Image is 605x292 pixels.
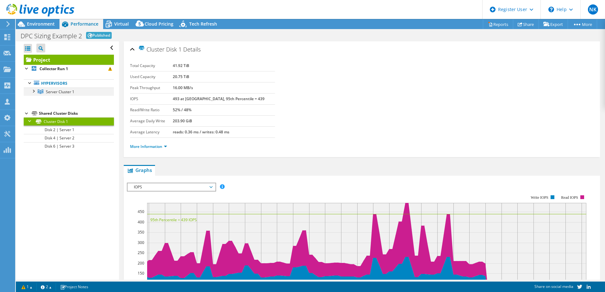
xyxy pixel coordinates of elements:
[24,134,114,142] a: Disk 4 | Server 2
[173,118,192,124] b: 203.90 GiB
[36,283,56,291] a: 2
[56,283,93,291] a: Project Notes
[24,88,114,96] a: Server Cluster 1
[86,32,112,39] span: Published
[483,19,513,29] a: Reports
[127,167,152,173] span: Graphs
[568,19,597,29] a: More
[138,250,144,255] text: 250
[173,107,191,113] b: 52% / 48%
[24,142,114,150] a: Disk 6 | Server 3
[130,85,173,91] label: Peak Throughput
[138,209,144,214] text: 450
[588,4,598,15] span: NK
[138,229,144,235] text: 350
[130,129,173,135] label: Average Latency
[130,96,173,102] label: IOPS
[24,55,114,65] a: Project
[145,21,173,27] span: Cloud Pricing
[548,7,554,12] svg: \n
[24,65,114,73] a: Collector Run 1
[130,144,167,149] a: More Information
[138,219,144,225] text: 400
[46,89,74,94] span: Server Cluster 1
[130,63,173,69] label: Total Capacity
[150,217,197,222] text: 95th Percentile = 439 IOPS
[39,110,114,117] div: Shared Cluster Disks
[138,46,182,53] span: Cluster Disk 1
[24,79,114,88] a: Hypervisors
[531,195,548,200] text: Write IOPS
[561,195,578,200] text: Read IOPS
[173,63,189,68] b: 41.92 TiB
[130,107,173,113] label: Read/Write Ratio
[130,118,173,124] label: Average Daily Write
[534,284,573,289] span: Share on social media
[539,19,568,29] a: Export
[17,283,37,291] a: 1
[173,74,189,79] b: 20.75 TiB
[130,74,173,80] label: Used Capacity
[183,46,201,53] span: Details
[71,21,98,27] span: Performance
[138,260,144,266] text: 200
[114,21,129,27] span: Virtual
[27,21,55,27] span: Environment
[24,117,114,125] a: Cluster Disk 1
[138,271,144,276] text: 150
[513,19,539,29] a: Share
[21,33,82,39] h1: DPC Sizing Example 2
[131,183,212,191] span: IOPS
[40,66,68,71] b: Collector Run 1
[189,21,217,27] span: Tech Refresh
[138,240,144,245] text: 300
[173,85,193,90] b: 16.00 MB/s
[173,96,265,101] b: 493 at [GEOGRAPHIC_DATA], 95th Percentile = 439
[173,129,229,135] b: reads: 0.36 ms / writes: 0.48 ms
[24,125,114,134] a: Disk 2 | Server 1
